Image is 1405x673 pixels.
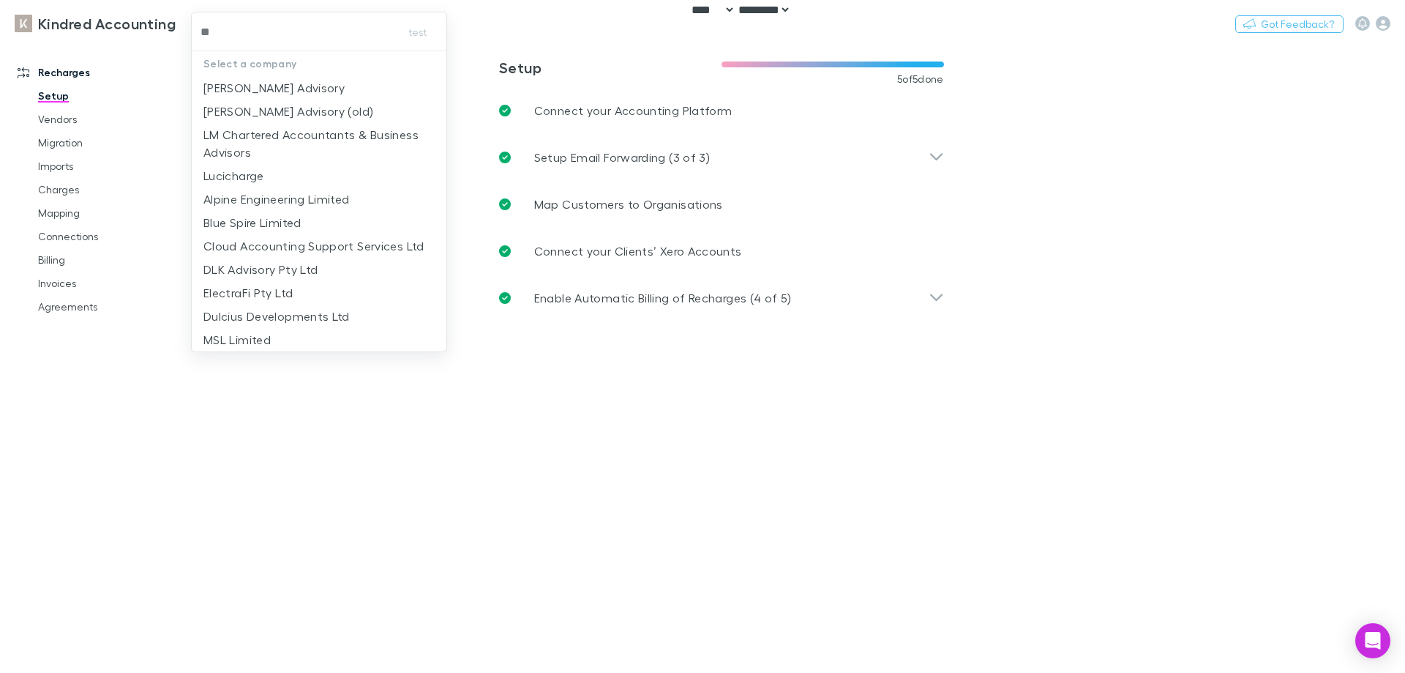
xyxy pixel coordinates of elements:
[203,331,271,349] p: MSL Limited
[203,79,345,97] p: [PERSON_NAME] Advisory
[203,214,301,231] p: Blue Spire Limited
[203,167,264,185] p: Lucicharge
[408,23,427,41] span: test
[203,126,435,161] p: LM Chartered Accountants & Business Advisors
[1355,623,1390,658] div: Open Intercom Messenger
[203,237,424,255] p: Cloud Accounting Support Services Ltd
[203,190,350,208] p: Alpine Engineering Limited
[394,23,441,41] button: test
[203,103,373,120] p: [PERSON_NAME] Advisory (old)
[192,51,446,76] p: Select a company
[203,261,318,278] p: DLK Advisory Pty Ltd
[203,284,293,302] p: ElectraFi Pty Ltd
[203,308,350,325] p: Dulcius Developments Ltd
